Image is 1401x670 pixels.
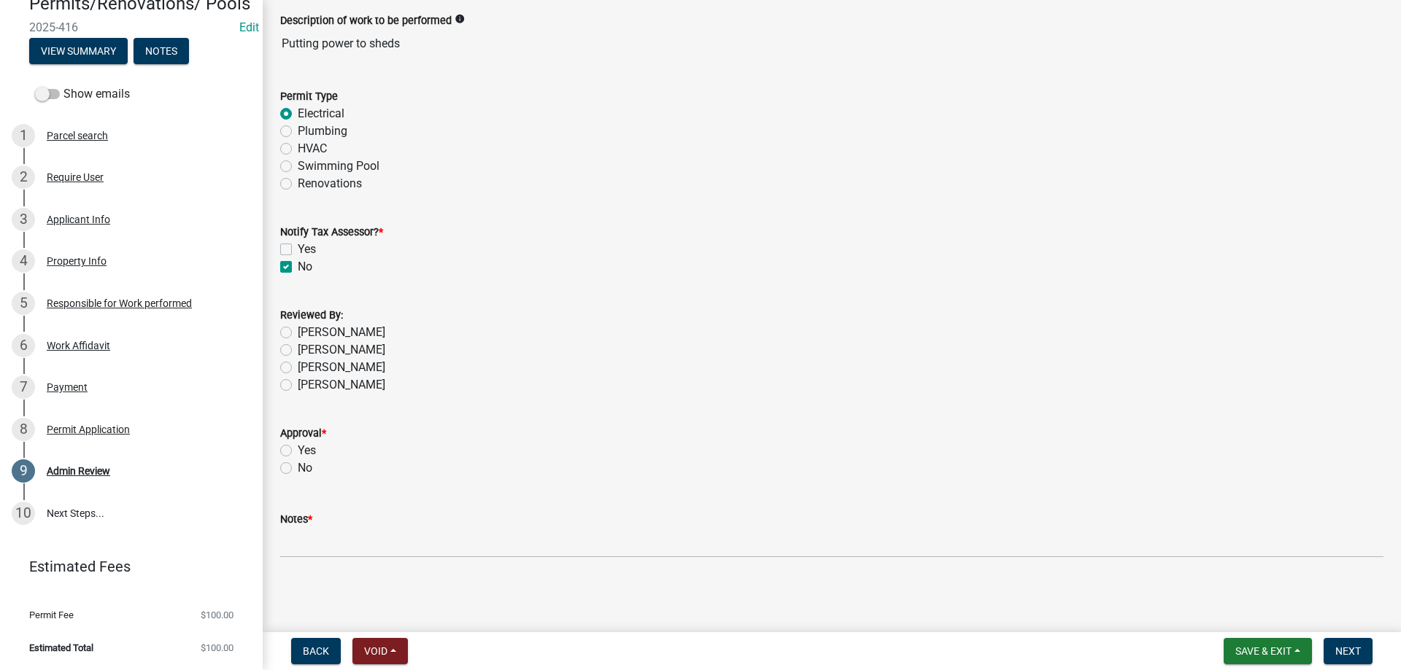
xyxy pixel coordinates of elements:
button: Save & Exit [1224,638,1312,664]
span: Void [364,645,387,657]
label: No [298,459,312,477]
label: No [298,258,312,276]
div: 10 [12,502,35,525]
label: HVAC [298,140,327,157]
label: Reviewed By: [280,311,343,321]
label: Electrical [298,105,344,122]
wm-modal-confirm: Summary [29,46,128,58]
div: 1 [12,124,35,147]
button: Notes [134,38,189,64]
a: Estimated Fees [12,552,239,581]
div: Responsible for Work performed [47,298,192,308]
div: 6 [12,334,35,357]
button: Back [291,638,341,664]
label: Show emails [35,85,130,103]
div: Payment [47,382,88,392]
label: Notify Tax Assessor? [280,227,383,238]
label: [PERSON_NAME] [298,376,385,394]
label: Yes [298,442,316,459]
div: Work Affidavit [47,340,110,351]
button: Void [352,638,408,664]
wm-modal-confirm: Edit Application Number [239,20,259,34]
span: 2025-416 [29,20,233,34]
div: 2 [12,165,35,189]
div: 4 [12,249,35,273]
span: Back [303,645,329,657]
label: Notes [280,515,312,525]
span: $100.00 [201,643,233,653]
label: Permit Type [280,92,338,102]
div: 8 [12,418,35,441]
i: info [455,14,465,24]
label: [PERSON_NAME] [298,324,385,341]
div: 7 [12,375,35,399]
div: Parcel search [47,131,108,141]
label: Yes [298,241,316,258]
label: [PERSON_NAME] [298,341,385,359]
label: [PERSON_NAME] [298,359,385,376]
div: Applicant Info [47,214,110,225]
wm-modal-confirm: Notes [134,46,189,58]
div: 3 [12,208,35,231]
div: Property Info [47,256,107,266]
span: Permit Fee [29,610,74,620]
div: Admin Review [47,466,110,476]
span: Estimated Total [29,643,93,653]
button: Next [1324,638,1373,664]
label: Approval [280,429,326,439]
button: View Summary [29,38,128,64]
div: Permit Application [47,424,130,435]
label: Swimming Pool [298,157,379,175]
label: Renovations [298,175,362,192]
span: Next [1335,645,1361,657]
label: Description of work to be performed [280,16,452,26]
span: $100.00 [201,610,233,620]
div: 9 [12,459,35,483]
a: Edit [239,20,259,34]
div: Require User [47,172,104,182]
label: Plumbing [298,122,347,140]
div: 5 [12,292,35,315]
span: Save & Exit [1235,645,1292,657]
